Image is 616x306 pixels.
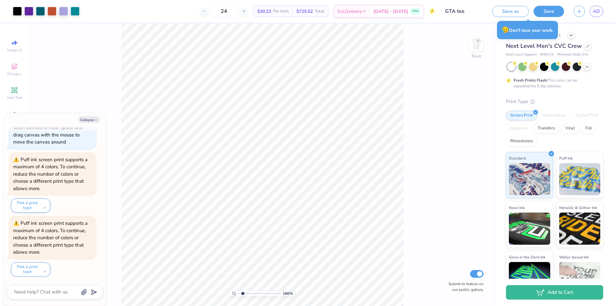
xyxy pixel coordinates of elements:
img: Metallic & Glitter Ink [559,213,601,245]
span: Next Level Apparel [506,52,537,57]
span: Total [315,8,324,15]
span: FREE [412,9,419,13]
span: # N6210 [540,52,554,57]
div: Puff ink screen print supports a maximum of 4 colors. To continue, reduce the number of colors or... [13,220,88,255]
img: Glow in the Dark Ink [509,262,550,294]
div: Don’t lose your work. [497,21,558,39]
button: Save [534,6,564,17]
button: Collapse [78,116,100,123]
button: Pick a print type [11,262,50,276]
div: Puff ink screen print supports a maximum of 4 colors. To continue, reduce the number of colors or... [13,156,88,192]
div: Rhinestones [506,136,537,146]
span: 186 % [283,291,293,296]
button: Pick a print type [11,198,50,213]
span: Metallic & Glitter Ink [559,204,597,211]
img: Puff Ink [559,163,601,195]
span: Next Level Men's CVC Crew [506,42,582,50]
div: Front [472,53,481,59]
img: Water based Ink [559,262,601,294]
input: – – [211,5,236,17]
span: Minimum Order: 24 + [557,52,589,57]
span: Designs [7,71,21,76]
div: Transfers [534,124,559,133]
div: This color can be expedited for 5 day delivery. [514,77,593,89]
div: Applique [506,124,532,133]
span: 😥 [501,26,509,34]
div: Digital Print [571,111,603,120]
span: Puff Ink [559,155,573,162]
button: Save as [492,6,529,17]
span: Glow in the Dark Ink [509,254,545,260]
span: $725.52 [296,8,313,15]
span: Neon Ink [509,204,525,211]
div: Vinyl [561,124,579,133]
div: Print Type [506,98,603,105]
span: Per Item [273,8,289,15]
label: Submit to feature on our public gallery. [445,281,483,293]
span: $30.23 [257,8,271,15]
div: Foil [581,124,596,133]
img: Neon Ink [509,213,550,245]
span: Standard [509,155,526,162]
span: Image AI [7,48,22,53]
img: Standard [509,163,550,195]
span: Add Text [7,95,22,100]
span: [DATE] - [DATE] [373,8,408,15]
span: Est. Delivery [338,8,362,15]
a: AD [590,6,603,17]
div: Screen Print [506,111,537,120]
img: Front [470,37,483,50]
strong: Fresh Prints Flash: [514,78,548,83]
span: AD [593,8,600,15]
div: Embroidery [539,111,569,120]
input: Untitled Design [440,5,487,18]
span: Water based Ink [559,254,589,260]
button: Add to Cart [506,285,603,300]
